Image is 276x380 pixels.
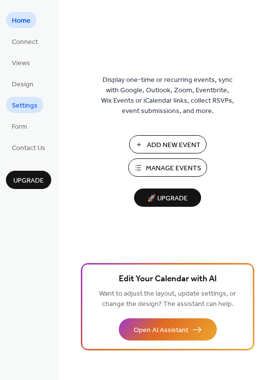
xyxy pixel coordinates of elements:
button: Upgrade [6,171,51,189]
span: Manage Events [146,163,201,174]
button: 🚀 Upgrade [134,189,201,207]
a: Form [6,118,33,134]
button: Manage Events [128,158,207,177]
a: Connect [6,33,44,49]
a: Home [6,12,36,28]
span: Settings [12,101,37,111]
span: Form [12,122,27,132]
span: Views [12,58,30,69]
span: Want to adjust the layout, update settings, or change the design? The assistant can help. [99,287,236,311]
button: Open AI Assistant [119,318,217,341]
span: Edit Your Calendar with AI [119,272,217,286]
span: Display one-time or recurring events, sync with Google, Outlook, Zoom, Eventbrite, Wix Events or ... [101,75,234,116]
a: Design [6,76,39,92]
a: Views [6,54,36,71]
span: Open AI Assistant [134,325,188,336]
a: Contact Us [6,139,51,155]
span: Home [12,16,31,26]
span: Upgrade [13,176,44,186]
span: Add New Event [147,140,201,151]
span: 🚀 Upgrade [140,192,195,205]
span: Connect [12,37,38,47]
span: Design [12,79,34,90]
button: Add New Event [129,135,207,153]
a: Settings [6,97,43,113]
span: Contact Us [12,143,45,153]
